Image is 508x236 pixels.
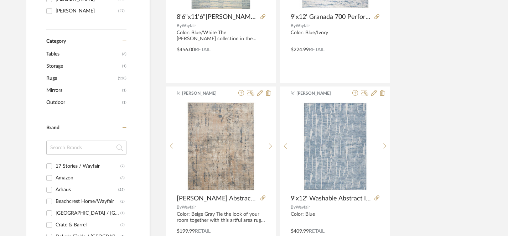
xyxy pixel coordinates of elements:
span: Brand [46,125,59,130]
span: Tables [46,48,120,60]
input: Search Brands [46,141,126,155]
img: Addie Abstract Modern Machine 8'11'x 11'10" Woven Area Rug in Beige/Gray [177,102,265,190]
div: Crate & Barrel [56,219,120,231]
span: By [177,23,182,28]
span: Wayfair [182,23,196,28]
div: (2) [120,196,125,207]
span: Mirrors [46,84,120,96]
span: Retail [309,229,325,234]
span: (128) [118,73,126,84]
span: $224.99 [291,47,309,52]
div: (25) [118,184,125,195]
span: Rugs [46,72,116,84]
span: By [177,205,182,209]
img: 9'x12' Washable Abstract Indoor / Outdoor Rug [291,102,379,190]
span: (6) [122,48,126,60]
span: Wayfair [182,205,196,209]
span: Retail [309,47,325,52]
div: [GEOGRAPHIC_DATA] / [GEOGRAPHIC_DATA] [56,208,120,219]
div: (7) [120,161,125,172]
span: Retail [195,229,211,234]
span: 9'x12' Washable Abstract Indoor / Outdoor Rug [291,195,372,203]
div: Color: Blue/White The [PERSON_NAME] collection in the [PERSON_NAME] Loves [PERSON_NAME] collabora... [177,30,265,42]
div: [PERSON_NAME] [56,5,118,17]
span: Outdoor [46,96,120,109]
span: [PERSON_NAME] Abstract Modern Machine 8'11'x 11'10" Woven Area Rug in [GEOGRAPHIC_DATA]/Gray [177,195,258,203]
span: 8'6"x11'6"[PERSON_NAME] Loves [PERSON_NAME] [PERSON_NAME] Collection CHR-01 Ivory / Denim, Transi... [177,13,258,21]
span: Category [46,38,66,44]
div: (3) [120,172,125,184]
div: Color: Blue/Ivory [291,30,379,42]
span: Wayfair [296,205,310,209]
div: Amazon [56,172,120,184]
span: $456.00 [177,47,195,52]
div: (27) [118,5,125,17]
div: (1) [120,208,125,219]
div: 17 Stories / Wayfair [56,161,120,172]
span: (1) [122,61,126,72]
span: By [291,205,296,209]
span: $409.99 [291,229,309,234]
span: 9'x12' Granada 700 Performance Abstract Rug [291,13,372,21]
span: By [291,23,296,28]
span: (1) [122,85,126,96]
div: Arhaus [56,184,118,195]
span: [PERSON_NAME] [182,90,227,96]
div: Color: Beige Gray Tie the look of your room together with this artful area rug. It displays an ab... [177,211,265,224]
div: Color: Blue [291,211,379,224]
span: Retail [195,47,211,52]
div: (2) [120,219,125,231]
span: (1) [122,97,126,108]
span: Storage [46,60,120,72]
span: Wayfair [296,23,310,28]
span: $199.99 [177,229,195,234]
div: Beachcrest Home/Wayfair [56,196,120,207]
span: [PERSON_NAME] [296,90,341,96]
